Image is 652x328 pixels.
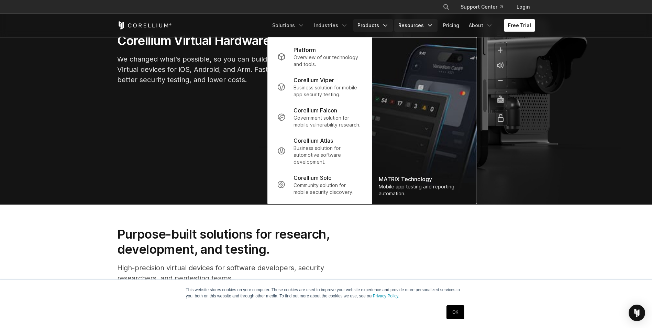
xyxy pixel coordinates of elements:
p: Community solution for mobile security discovery. [294,182,362,196]
p: Corellium Viper [294,76,334,84]
a: Corellium Home [117,21,172,30]
div: Open Intercom Messenger [629,305,645,321]
img: Matrix_WebNav_1x [372,37,476,204]
p: This website stores cookies on your computer. These cookies are used to improve your website expe... [186,287,466,299]
a: Pricing [439,19,463,32]
p: Government solution for mobile vulnerability research. [294,114,362,128]
p: Business solution for automotive software development. [294,145,362,165]
div: Navigation Menu [434,1,535,13]
p: We changed what's possible, so you can build what's next. Virtual devices for iOS, Android, and A... [117,54,323,85]
div: Navigation Menu [268,19,535,32]
h2: Purpose-built solutions for research, development, and testing. [117,227,352,257]
a: Platform Overview of our technology and tools. [272,42,367,72]
p: High-precision virtual devices for software developers, security researchers, and pentesting teams. [117,263,352,283]
a: Corellium Viper Business solution for mobile app security testing. [272,72,367,102]
a: Corellium Atlas Business solution for automotive software development. [272,132,367,170]
p: Platform [294,46,316,54]
a: Login [511,1,535,13]
a: Support Center [455,1,508,13]
a: Products [353,19,393,32]
a: OK [446,305,464,319]
a: Corellium Solo Community solution for mobile security discovery. [272,170,367,200]
div: MATRIX Technology [379,175,469,183]
div: Mobile app testing and reporting automation. [379,183,469,197]
a: Privacy Policy. [373,294,399,298]
button: Search [440,1,452,13]
p: Corellium Solo [294,174,332,182]
p: Business solution for mobile app security testing. [294,84,362,98]
p: Corellium Falcon [294,106,337,114]
a: Resources [394,19,438,32]
a: Free Trial [504,19,535,32]
p: Corellium Atlas [294,136,333,145]
p: Overview of our technology and tools. [294,54,362,68]
a: Industries [310,19,352,32]
a: MATRIX Technology Mobile app testing and reporting automation. [372,37,476,204]
a: About [465,19,497,32]
h1: Corellium Virtual Hardware [117,33,323,48]
a: Corellium Falcon Government solution for mobile vulnerability research. [272,102,367,132]
a: Solutions [268,19,309,32]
